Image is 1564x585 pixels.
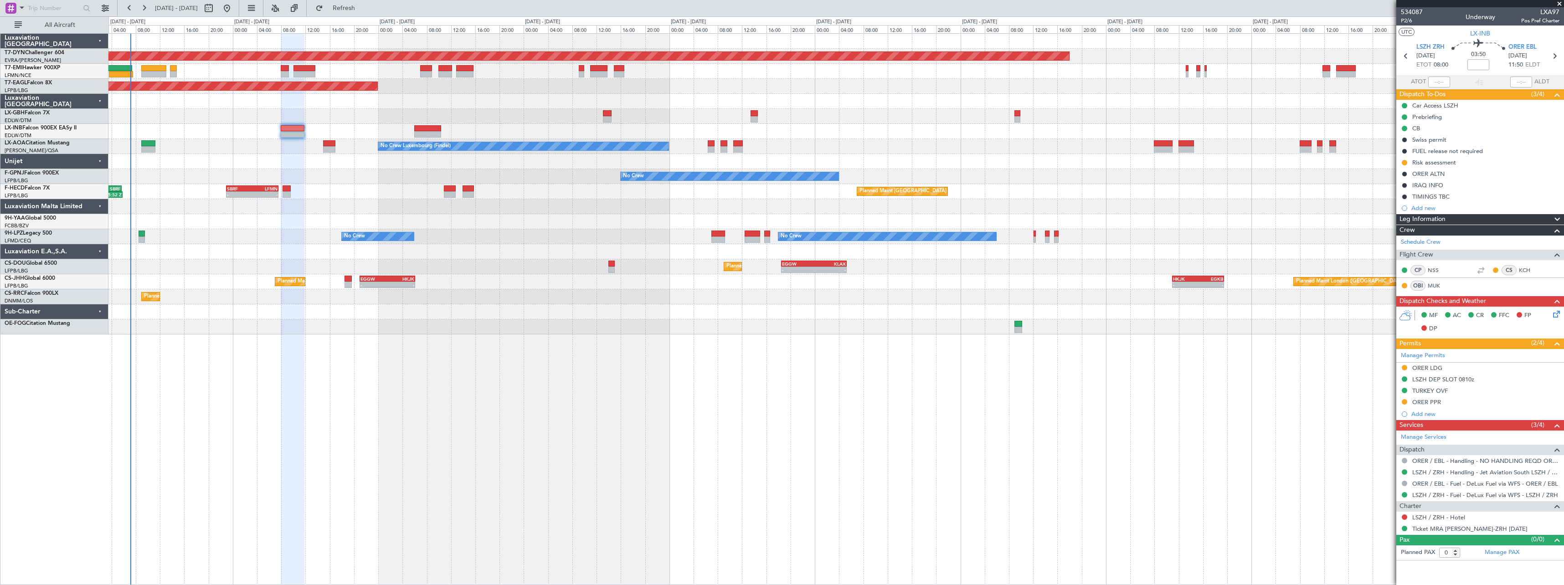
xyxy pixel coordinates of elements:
[402,25,427,33] div: 04:00
[1412,525,1528,533] a: Ticket MRA [PERSON_NAME]-ZRH [DATE]
[1411,77,1426,87] span: ATOT
[1412,387,1448,395] div: TURKEY OVF
[378,25,402,33] div: 00:00
[1428,266,1448,274] a: NSS
[10,18,99,32] button: All Aircraft
[184,25,208,33] div: 16:00
[839,25,863,33] div: 04:00
[1412,159,1456,166] div: Risk assessment
[155,4,198,12] span: [DATE] - [DATE]
[1033,25,1057,33] div: 12:00
[1429,324,1437,334] span: DP
[5,291,58,296] a: CS-RRCFalcon 900LX
[1198,276,1223,282] div: EGKB
[623,169,644,183] div: No Crew
[5,80,27,86] span: T7-EAGL
[782,261,814,267] div: EGGW
[1416,61,1431,70] span: ETOT
[1412,375,1474,383] div: LSZH DEP SLOT 0810z
[1412,480,1558,487] a: ORER / EBL - Fuel - DeLux Fuel via WFS - ORER / EBL
[227,192,252,197] div: -
[1466,12,1495,22] div: Underway
[1471,50,1486,59] span: 03:50
[1300,25,1324,33] div: 08:00
[5,231,23,236] span: 9H-LPZ
[5,231,52,236] a: 9H-LPZLegacy 500
[1412,491,1558,499] a: LSZH / ZRH - Fuel - DeLux Fuel via WFS - LSZH / ZRH
[5,261,26,266] span: CS-DOU
[621,25,645,33] div: 16:00
[96,192,122,197] div: 05:52 Z
[1531,89,1544,99] span: (3/4)
[1412,457,1559,465] a: ORER / EBL - Handling - NO HANDLING REQD ORER/EBL
[1057,25,1081,33] div: 16:00
[5,216,25,221] span: 9H-YAA
[1253,18,1288,26] div: [DATE] - [DATE]
[5,140,26,146] span: LX-AOA
[5,125,22,131] span: LX-INB
[5,237,31,244] a: LFMD/CEQ
[1412,170,1445,178] div: ORER ALTN
[5,170,24,176] span: F-GPNJ
[1412,193,1450,200] div: TIMINGS TBC
[1399,501,1421,512] span: Charter
[1373,25,1397,33] div: 20:00
[360,276,387,282] div: EGGW
[742,25,766,33] div: 12:00
[278,275,421,288] div: Planned Maint [GEOGRAPHIC_DATA] ([GEOGRAPHIC_DATA])
[1428,282,1448,290] a: MUK
[1531,534,1544,544] span: (0/0)
[1399,250,1433,260] span: Flight Crew
[1519,266,1539,274] a: KCH
[144,290,238,303] div: Planned Maint Lagos ([PERSON_NAME])
[5,57,61,64] a: EVRA/[PERSON_NAME]
[1399,296,1486,307] span: Dispatch Checks and Weather
[5,267,28,274] a: LFPB/LBG
[525,18,560,26] div: [DATE] - [DATE]
[5,216,56,221] a: 9H-YAAGlobal 5000
[1485,548,1519,557] a: Manage PAX
[5,261,57,266] a: CS-DOUGlobal 6500
[136,25,160,33] div: 08:00
[1082,25,1106,33] div: 20:00
[1399,535,1410,545] span: Pax
[1524,311,1531,320] span: FP
[961,25,985,33] div: 00:00
[1470,29,1490,38] span: LX-INB
[1416,43,1445,52] span: LSZH ZRH
[5,117,31,124] a: EDLW/DTM
[1411,204,1559,212] div: Add new
[1521,7,1559,17] span: LXA97
[1411,410,1559,418] div: Add new
[1412,147,1483,155] div: FUEL release not required
[5,276,24,281] span: CS-JHH
[1399,28,1415,36] button: UTC
[671,18,706,26] div: [DATE] - [DATE]
[451,25,475,33] div: 12:00
[1227,25,1251,33] div: 20:00
[234,18,269,26] div: [DATE] - [DATE]
[1130,25,1154,33] div: 04:00
[814,267,846,272] div: -
[233,25,257,33] div: 00:00
[499,25,524,33] div: 20:00
[767,25,791,33] div: 16:00
[344,230,365,243] div: No Crew
[252,186,278,191] div: LFMN
[1399,420,1423,431] span: Services
[859,185,1003,198] div: Planned Maint [GEOGRAPHIC_DATA] ([GEOGRAPHIC_DATA])
[1348,25,1373,33] div: 16:00
[387,282,414,287] div: -
[5,291,24,296] span: CS-RRC
[888,25,912,33] div: 12:00
[5,321,26,326] span: OE-FOG
[1412,181,1443,189] div: IRAQ INFO
[1276,25,1300,33] div: 04:00
[360,282,387,287] div: -
[864,25,888,33] div: 08:00
[28,1,80,15] input: Trip Number
[5,87,28,94] a: LFPB/LBG
[814,261,846,267] div: KLAX
[1525,61,1540,70] span: ELDT
[209,25,233,33] div: 20:00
